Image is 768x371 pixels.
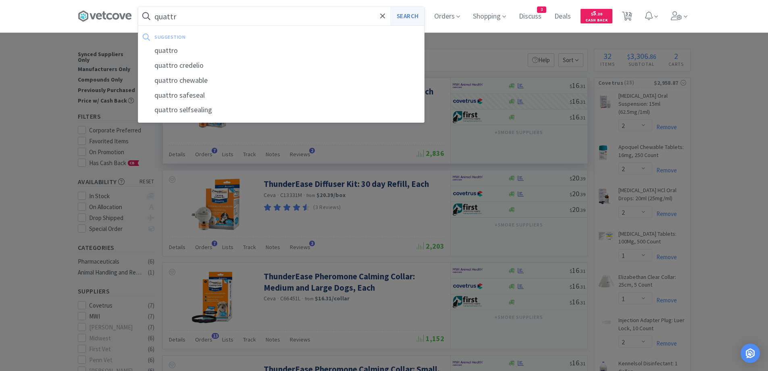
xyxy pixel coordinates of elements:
[138,58,424,73] div: quattro credelio
[138,7,424,25] input: Search by item, sku, manufacturer, ingredient, size...
[138,73,424,88] div: quattro chewable
[138,43,424,58] div: quattro
[591,9,602,17] span: 5
[581,5,612,27] a: $5.20Cash Back
[591,11,593,17] span: $
[138,88,424,103] div: quattro safeseal
[551,13,574,20] a: Deals
[391,7,424,25] button: Search
[537,7,546,13] span: 3
[619,14,635,21] a: 32
[585,18,608,23] span: Cash Back
[741,344,760,363] div: Open Intercom Messenger
[154,31,302,43] div: suggestion
[138,103,424,117] div: quattro selfsealing
[516,13,545,20] a: Discuss3
[596,11,602,17] span: . 20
